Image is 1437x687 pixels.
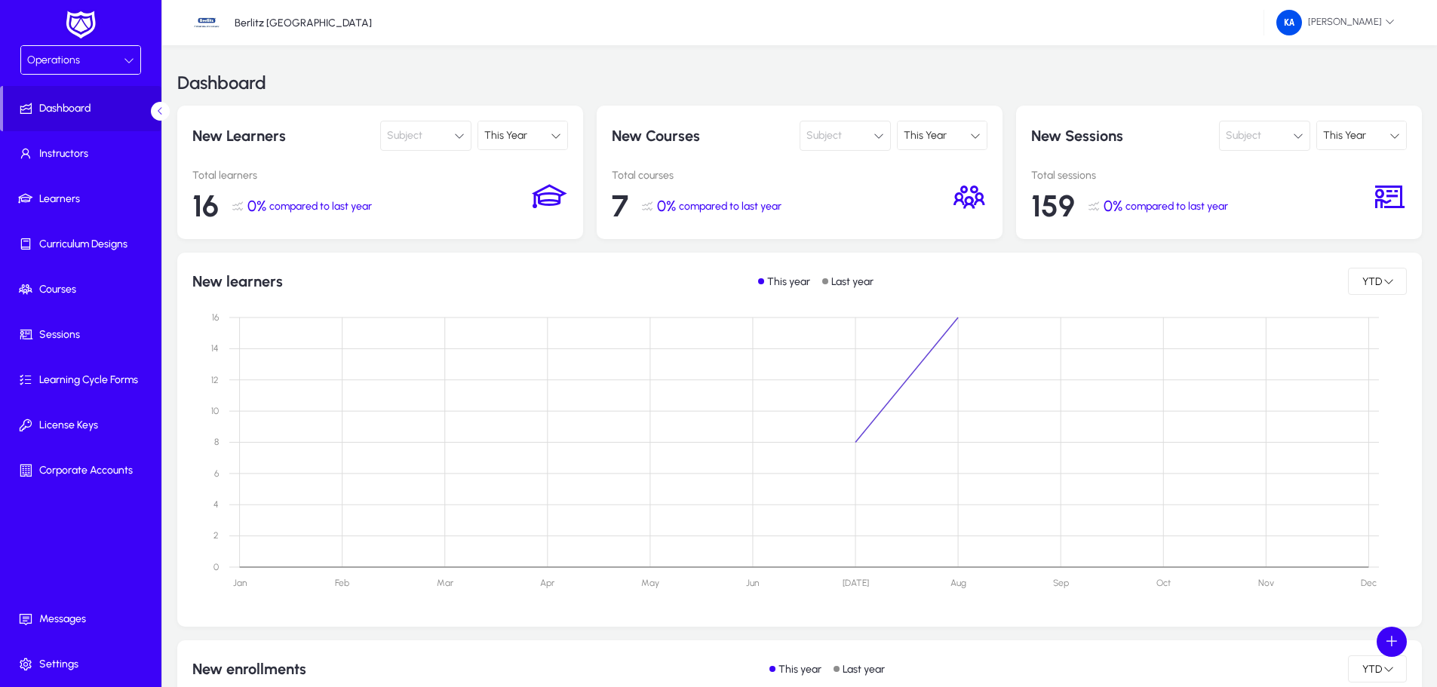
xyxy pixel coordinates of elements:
[213,499,219,510] text: 4
[1348,655,1407,682] button: YTD
[1125,200,1228,213] span: compared to last year
[192,121,374,151] p: New Learners
[843,578,869,588] text: [DATE]
[904,129,947,142] span: This Year
[1361,578,1377,588] text: Dec
[3,642,164,687] a: Settings
[484,129,527,142] span: This Year
[1031,121,1213,151] p: New Sessions
[3,327,164,342] span: Sessions
[211,343,219,354] text: 14
[213,562,219,572] text: 0
[437,578,454,588] text: Mar
[3,267,164,312] a: Courses
[1276,10,1395,35] span: [PERSON_NAME]
[950,578,966,588] text: Aug
[1348,268,1407,295] button: YTD
[831,275,874,288] p: Last year
[3,222,164,267] a: Curriculum Designs
[778,663,821,676] p: This year
[214,437,219,447] text: 8
[335,578,349,588] text: Feb
[213,530,219,541] text: 2
[612,169,951,182] p: Total courses
[806,121,842,151] span: Subject
[192,169,532,182] p: Total learners
[3,282,164,297] span: Courses
[235,17,372,29] p: Berlitz [GEOGRAPHIC_DATA]
[3,192,164,207] span: Learners
[1276,10,1302,35] img: 226.png
[3,176,164,222] a: Learners
[27,54,80,66] span: Operations
[1361,663,1383,676] span: YTD
[3,403,164,448] a: License Keys
[612,121,794,151] p: New Courses
[62,9,100,41] img: white-logo.png
[679,200,781,213] span: compared to last year
[767,275,810,288] p: This year
[1156,578,1171,588] text: Oct
[212,312,220,323] text: 16
[3,312,164,357] a: Sessions
[3,357,164,403] a: Learning Cycle Forms
[1226,121,1261,151] span: Subject
[192,660,306,678] h1: New enrollments
[3,418,164,433] span: License Keys
[843,663,885,676] p: Last year
[3,612,164,627] span: Messages
[1031,188,1075,224] span: 159
[269,200,372,213] span: compared to last year
[3,448,164,493] a: Corporate Accounts
[746,578,759,588] text: Jun
[1053,578,1069,588] text: Sep
[192,272,283,290] h1: New learners
[3,101,161,116] span: Dashboard
[211,375,219,385] text: 12
[1031,169,1371,182] p: Total sessions
[3,237,164,252] span: Curriculum Designs
[192,8,221,37] img: 34.jpg
[1361,275,1383,288] span: YTD
[3,463,164,478] span: Corporate Accounts
[247,197,266,215] span: 0%
[3,146,164,161] span: Instructors
[214,468,220,479] text: 6
[3,131,164,176] a: Instructors
[612,188,628,224] span: 7
[1323,129,1366,142] span: This Year
[3,597,164,642] a: Messages
[233,578,247,588] text: Jan
[192,188,219,224] span: 16
[641,578,659,588] text: May
[540,578,555,588] text: Apr
[177,74,266,92] h3: Dashboard
[3,373,164,388] span: Learning Cycle Forms
[387,121,422,151] span: Subject
[1104,197,1122,215] span: 0%
[1258,578,1274,588] text: Nov
[211,406,219,416] text: 10
[657,197,676,215] span: 0%
[3,657,164,672] span: Settings
[1264,9,1407,36] button: [PERSON_NAME]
